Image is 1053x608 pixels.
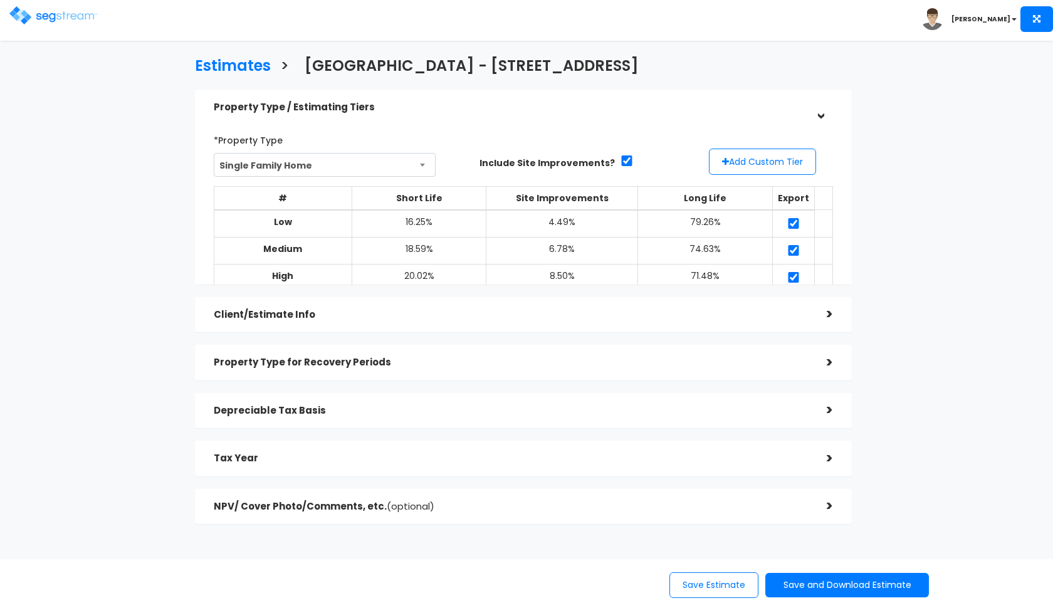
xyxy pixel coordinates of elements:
[765,573,929,597] button: Save and Download Estimate
[486,186,638,210] th: Site Improvements
[214,453,808,464] h5: Tax Year
[352,186,486,210] th: Short Life
[214,130,283,147] label: *Property Type
[214,153,436,177] span: Single Family Home
[951,14,1010,24] b: [PERSON_NAME]
[709,149,816,175] button: Add Custom Tier
[214,501,808,512] h5: NPV/ Cover Photo/Comments, etc.
[808,305,833,324] div: >
[352,210,486,238] td: 16.25%
[486,264,638,291] td: 8.50%
[214,186,352,210] th: #
[214,102,808,113] h5: Property Type / Estimating Tiers
[773,186,815,210] th: Export
[638,186,773,210] th: Long Life
[280,58,289,77] h3: >
[808,449,833,468] div: >
[352,237,486,264] td: 18.59%
[638,264,773,291] td: 71.48%
[195,58,271,77] h3: Estimates
[274,216,292,228] b: Low
[214,357,808,368] h5: Property Type for Recovery Periods
[387,500,434,513] span: (optional)
[272,270,293,282] b: High
[669,572,758,598] button: Save Estimate
[486,237,638,264] td: 6.78%
[486,210,638,238] td: 4.49%
[808,496,833,516] div: >
[214,310,808,320] h5: Client/Estimate Info
[921,8,943,30] img: avatar.png
[808,353,833,372] div: >
[214,154,436,177] span: Single Family Home
[295,45,639,83] a: [GEOGRAPHIC_DATA] - [STREET_ADDRESS]
[214,406,808,416] h5: Depreciable Tax Basis
[808,401,833,420] div: >
[186,45,271,83] a: Estimates
[9,6,97,24] img: logo.png
[305,58,639,77] h3: [GEOGRAPHIC_DATA] - [STREET_ADDRESS]
[352,264,486,291] td: 20.02%
[479,157,615,169] label: Include Site Improvements?
[638,210,773,238] td: 79.26%
[638,237,773,264] td: 74.63%
[263,243,302,255] b: Medium
[810,95,830,120] div: >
